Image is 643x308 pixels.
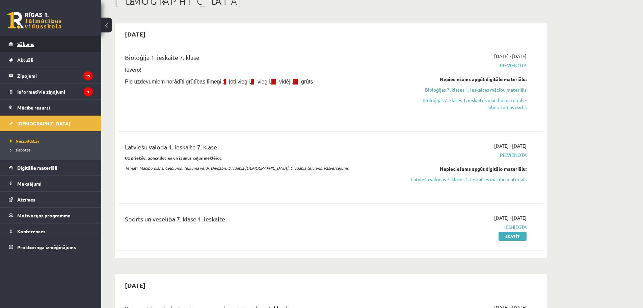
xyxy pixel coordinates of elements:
legend: Ziņojumi [17,68,93,84]
em: Temati. Mācību plāns. Ceļojums. Teikuma veidi. Divdabis. Divdabja [DEMOGRAPHIC_DATA]. Divdabja te... [125,165,349,171]
a: Konferences [9,223,93,239]
span: Izlabotās [10,147,30,152]
span: Aktuāli [17,57,33,63]
i: 19 [83,71,93,80]
a: Rīgas 1. Tālmācības vidusskola [7,12,61,29]
div: Sports un veselība 7. klase 1. ieskaite [125,214,389,227]
a: Skatīt [499,232,527,241]
a: Izlabotās [10,147,95,153]
span: Ievēro! [125,67,141,73]
a: [DEMOGRAPHIC_DATA] [9,116,93,131]
h2: [DATE] [118,277,152,293]
a: Digitālie materiāli [9,160,93,175]
a: Proktoringa izmēģinājums [9,239,93,255]
span: Motivācijas programma [17,212,71,218]
a: Informatīvie ziņojumi1 [9,84,93,99]
div: Nepieciešams apgūt digitālo materiālu: [399,76,527,83]
span: [DATE] - [DATE] [494,142,527,149]
a: Bioloģijas 7. klases 1. ieskaites mācību materiāls [399,86,527,93]
span: IV [293,79,298,85]
legend: Maksājumi [17,176,93,191]
span: [DATE] - [DATE] [494,53,527,60]
legend: Informatīvie ziņojumi [17,84,93,99]
a: Bioloģijas 7. klases 1. ieskaites mācību materiāls - laboratorijas darbs [399,97,527,111]
span: Pie uzdevumiem norādīti grūtības līmeņi : - ļoti viegli, - viegli, - vidēji, - grūts [125,79,313,85]
span: Digitālie materiāli [17,165,57,171]
span: [DEMOGRAPHIC_DATA] [17,120,70,126]
a: Aktuāli [9,52,93,68]
span: I [224,79,225,85]
span: Mācību resursi [17,104,50,111]
a: Maksājumi [9,176,93,191]
div: Latviešu valoda 1. ieskaite 7. klase [125,142,389,155]
h2: [DATE] [118,26,152,42]
div: Bioloģija 1. ieskaite 7. klase [125,53,389,65]
a: Motivācijas programma [9,208,93,223]
span: III [271,79,276,85]
a: Mācību resursi [9,100,93,115]
div: Nepieciešams apgūt digitālo materiālu: [399,165,527,172]
span: [DATE] - [DATE] [494,214,527,221]
a: Sākums [9,36,93,52]
span: Sākums [17,41,34,47]
span: Proktoringa izmēģinājums [17,244,76,250]
a: Latviešu valodas 7. klases 1. ieskaites mācību materiāls [399,176,527,183]
a: Atzīmes [9,192,93,207]
strong: Uz priekšu, apmaldoties un jaunus ceļus meklējot. [125,155,223,161]
span: Atzīmes [17,196,35,203]
i: 1 [84,87,93,96]
span: Neizpildītās [10,138,39,144]
span: Konferences [17,228,46,234]
span: II [251,79,254,85]
span: Iesniegta [399,223,527,231]
span: Pievienota [399,151,527,159]
span: Pievienota [399,62,527,69]
a: Ziņojumi19 [9,68,93,84]
a: Neizpildītās [10,138,95,144]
